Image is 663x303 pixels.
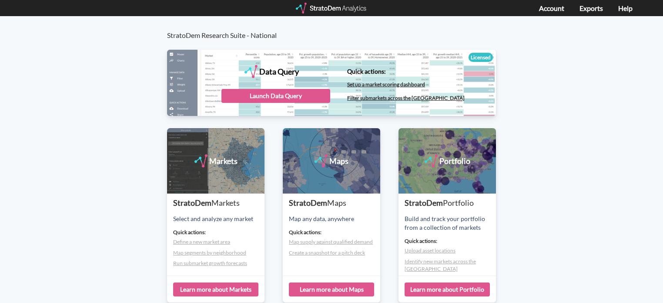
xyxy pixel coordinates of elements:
[259,65,299,78] div: Data Query
[173,260,247,266] a: Run submarket growth forecasts
[405,197,496,209] div: StratoDem
[539,4,564,12] a: Account
[289,249,365,256] a: Create a snapshot for a pitch deck
[173,229,265,235] h4: Quick actions:
[289,214,380,223] div: Map any data, anywhere
[405,214,496,232] div: Build and track your portfolio from a collection of markets
[173,238,230,245] a: Define a new market area
[289,229,380,235] h4: Quick actions:
[405,247,455,254] a: Upload asset locations
[327,198,346,208] span: Maps
[347,81,425,88] a: Set up a market scoring dashboard
[347,95,465,101] a: Filter submarkets across the [GEOGRAPHIC_DATA]
[439,154,470,167] div: Portfolio
[579,4,603,12] a: Exports
[405,238,496,244] h4: Quick actions:
[443,198,474,208] span: Portfolio
[173,214,265,223] div: Select and analyze any market
[618,4,633,12] a: Help
[289,238,373,245] a: Map supply against qualified demand
[173,197,265,209] div: StratoDem
[173,283,258,296] div: Learn more about Markets
[347,68,465,75] h4: Quick actions:
[289,283,374,296] div: Learn more about Maps
[469,53,493,62] div: Licensed
[329,154,348,167] div: Maps
[167,16,505,39] h3: StratoDem Research Suite - National
[405,258,476,272] a: Identify new markets across the [GEOGRAPHIC_DATA]
[221,89,330,103] div: Launch Data Query
[173,249,246,256] a: Map segments by neighborhood
[289,197,380,209] div: StratoDem
[209,154,238,167] div: Markets
[211,198,240,208] span: Markets
[405,283,490,296] div: Learn more about Portfolio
